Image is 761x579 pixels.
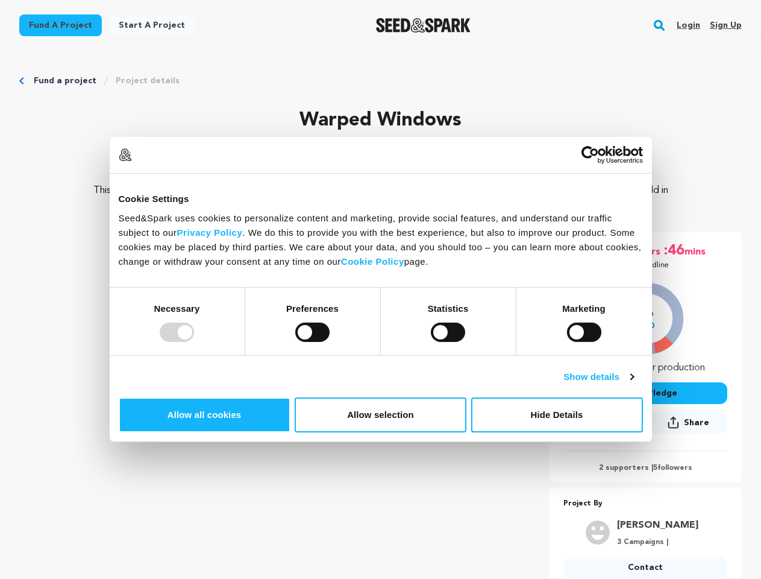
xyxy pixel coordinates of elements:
a: Fund a project [34,75,96,87]
p: Drama, Comedy [19,159,742,174]
button: Hide Details [471,397,643,432]
span: mins [684,241,708,261]
span: Share [649,411,727,438]
div: Cookie Settings [119,192,643,206]
img: user.png [586,520,610,545]
a: Usercentrics Cookiebot - opens in a new window [537,146,643,164]
p: Warped Windows [19,106,742,135]
strong: Marketing [562,303,606,313]
button: Allow selection [295,397,466,432]
a: Cookie Policy [341,256,404,266]
strong: Necessary [154,303,200,313]
button: Share [649,411,727,434]
a: Start a project [109,14,195,36]
p: Project By [563,497,727,511]
span: Share [684,417,709,429]
p: [GEOGRAPHIC_DATA], [US_STATE] | Film Short [19,145,742,159]
strong: Preferences [286,303,339,313]
strong: Statistics [428,303,469,313]
p: 2 supporters | followers [563,463,727,473]
span: 5 [653,464,657,472]
span: :46 [663,241,684,261]
a: Privacy Policy [177,227,243,237]
a: Login [677,16,700,35]
span: hrs [646,241,663,261]
a: Project details [116,75,180,87]
div: Seed&Spark uses cookies to personalize content and marketing, provide social features, and unders... [119,210,643,268]
a: Seed&Spark Homepage [376,18,471,33]
a: Goto VandeWalker Nicole profile [617,518,698,533]
button: Allow all cookies [119,397,290,432]
p: This is a story of addiction, of guilt, of loss, of family, and of healing; supporting this story... [92,183,669,212]
p: 3 Campaigns | [617,537,698,547]
img: logo [119,148,132,162]
a: Contact [563,557,727,578]
img: Seed&Spark Logo Dark Mode [376,18,471,33]
a: Sign up [710,16,742,35]
a: Show details [563,370,633,384]
a: Fund a project [19,14,102,36]
div: Breadcrumb [19,75,742,87]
